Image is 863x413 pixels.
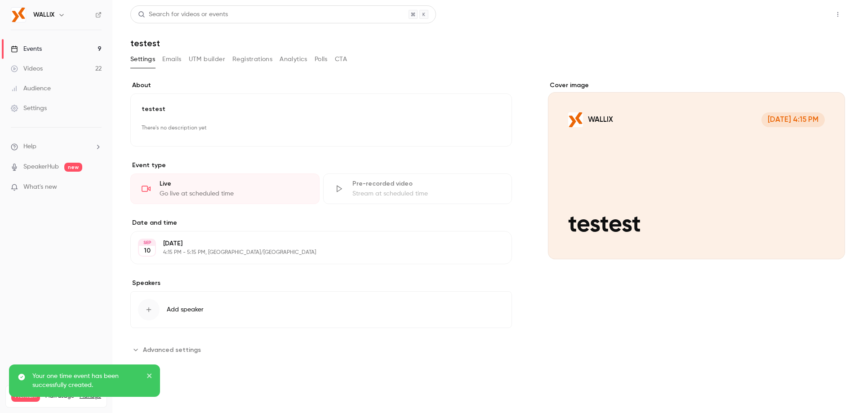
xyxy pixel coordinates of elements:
[11,104,47,113] div: Settings
[144,246,151,255] p: 10
[130,342,206,357] button: Advanced settings
[23,182,57,192] span: What's new
[163,239,464,248] p: [DATE]
[130,161,512,170] p: Event type
[130,342,512,357] section: Advanced settings
[160,179,308,188] div: Live
[323,173,512,204] div: Pre-recorded videoStream at scheduled time
[138,10,228,19] div: Search for videos or events
[232,52,272,67] button: Registrations
[548,81,845,90] label: Cover image
[23,162,59,172] a: SpeakerHub
[64,163,82,172] span: new
[352,189,501,198] div: Stream at scheduled time
[130,81,512,90] label: About
[280,52,307,67] button: Analytics
[91,183,102,191] iframe: Noticeable Trigger
[352,179,501,188] div: Pre-recorded video
[130,218,512,227] label: Date and time
[788,5,823,23] button: Share
[11,64,43,73] div: Videos
[130,52,155,67] button: Settings
[32,372,140,390] p: Your one time event has been successfully created.
[139,240,155,246] div: SEP
[167,305,204,314] span: Add speaker
[11,84,51,93] div: Audience
[160,189,308,198] div: Go live at scheduled time
[163,249,464,256] p: 4:15 PM - 5:15 PM, [GEOGRAPHIC_DATA]/[GEOGRAPHIC_DATA]
[335,52,347,67] button: CTA
[130,38,845,49] h1: testest
[189,52,225,67] button: UTM builder
[130,173,320,204] div: LiveGo live at scheduled time
[147,372,153,382] button: close
[548,81,845,259] section: Cover image
[23,142,36,151] span: Help
[315,52,328,67] button: Polls
[142,121,501,135] p: There's no description yet
[33,10,54,19] h6: WALLIX
[130,279,512,288] label: Speakers
[142,105,501,114] p: testest
[11,142,102,151] li: help-dropdown-opener
[11,44,42,53] div: Events
[143,345,201,355] span: Advanced settings
[11,8,26,22] img: WALLIX
[130,291,512,328] button: Add speaker
[162,52,181,67] button: Emails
